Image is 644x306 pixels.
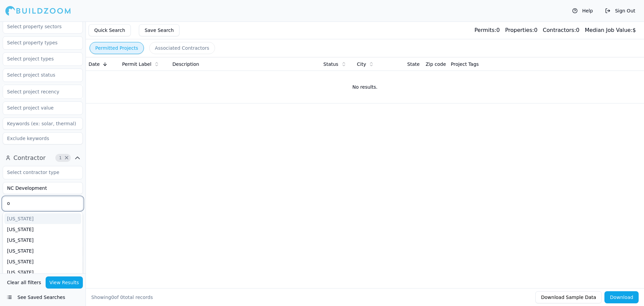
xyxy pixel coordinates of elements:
[3,53,74,65] input: Select project types
[474,26,499,34] div: 0
[4,224,81,235] div: [US_STATE]
[3,182,83,194] input: Business name
[4,256,81,267] div: [US_STATE]
[89,61,100,68] span: Date
[451,61,479,68] span: Project Tags
[3,152,83,163] button: Contractor1Clear Contractor filters
[89,24,131,36] button: Quick Search
[357,61,366,68] span: City
[3,291,83,303] button: See Saved Searches
[426,61,446,68] span: Zip code
[323,61,338,68] span: Status
[90,42,144,54] button: Permitted Projects
[604,291,639,303] button: Download
[543,26,579,34] div: 0
[149,42,215,54] button: Associated Contractors
[57,155,64,161] span: 1
[3,118,83,130] input: Keywords (ex: solar, thermal)
[4,213,81,224] div: [US_STATE]
[585,26,636,34] div: $
[4,246,81,256] div: [US_STATE]
[505,27,534,33] span: Properties:
[3,69,74,81] input: Select project status
[585,27,632,33] span: Median Job Value:
[569,5,596,16] button: Help
[120,295,123,300] span: 0
[602,5,639,16] button: Sign Out
[111,295,114,300] span: 0
[3,166,74,178] input: Select contractor type
[535,291,602,303] button: Download Sample Data
[543,27,576,33] span: Contractors:
[4,267,81,278] div: [US_STATE]
[122,61,151,68] span: Permit Label
[91,294,153,301] div: Showing of total records
[46,276,83,289] button: View Results
[5,276,43,289] button: Clear all filters
[64,156,69,160] span: Clear Contractor filters
[3,102,74,114] input: Select project value
[139,24,179,36] button: Save Search
[474,27,496,33] span: Permits:
[407,61,420,68] span: State
[172,61,199,68] span: Description
[3,20,74,33] input: Select property sectors
[13,153,46,163] span: Contractor
[505,26,537,34] div: 0
[86,71,644,103] td: No results.
[4,235,81,246] div: [US_STATE]
[3,197,74,209] input: Select business state
[3,132,83,144] input: Exclude keywords
[3,37,74,49] input: Select property types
